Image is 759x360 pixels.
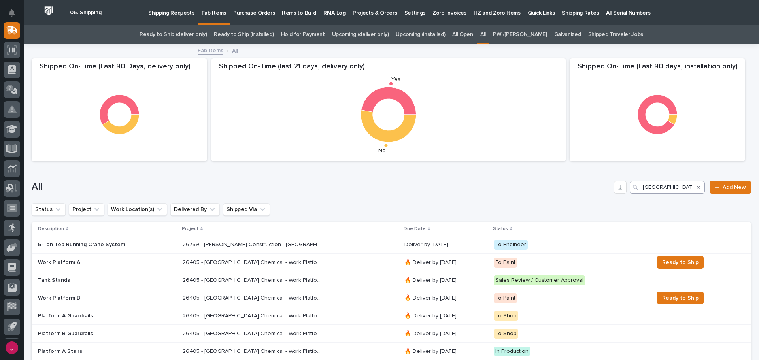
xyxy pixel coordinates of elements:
[494,240,528,250] div: To Engineer
[42,4,56,18] img: Workspace Logo
[32,254,751,271] tr: Work Platform A26405 - [GEOGRAPHIC_DATA] Chemical - Work Platform26405 - [GEOGRAPHIC_DATA] Chemic...
[38,259,176,266] p: Work Platform A
[396,25,445,44] a: Upcoming (installed)
[404,348,488,355] p: 🔥 Deliver by [DATE]
[480,25,486,44] a: All
[494,258,517,268] div: To Paint
[554,25,581,44] a: Galvanized
[494,275,585,285] div: Sales Review / Customer Approval
[404,224,426,233] p: Due Date
[404,241,488,248] p: Deliver by [DATE]
[723,185,746,190] span: Add New
[657,256,704,269] button: Ready to Ship
[108,203,167,216] button: Work Location(s)
[662,258,699,267] span: Ready to Ship
[452,25,473,44] a: All Open
[183,275,323,284] p: 26405 - [GEOGRAPHIC_DATA] Chemical - Work Platform
[38,241,176,248] p: 5-Ton Top Running Crane System
[32,271,751,289] tr: Tank Stands26405 - [GEOGRAPHIC_DATA] Chemical - Work Platform26405 - [GEOGRAPHIC_DATA] Chemical -...
[38,330,176,337] p: Platform B Guardrails
[183,258,323,266] p: 26405 - [GEOGRAPHIC_DATA] Chemical - Work Platform
[4,339,20,356] button: users-avatar
[32,289,751,307] tr: Work Platform B26405 - [GEOGRAPHIC_DATA] Chemical - Work Platform26405 - [GEOGRAPHIC_DATA] Chemic...
[32,236,751,254] tr: 5-Ton Top Running Crane System26759 - [PERSON_NAME] Construction - [GEOGRAPHIC_DATA] Department 5...
[232,46,238,55] p: All
[38,277,176,284] p: Tank Stands
[69,203,104,216] button: Project
[494,329,518,339] div: To Shop
[404,277,488,284] p: 🔥 Deliver by [DATE]
[38,348,176,355] p: Platform A Stairs
[10,9,20,22] div: Notifications
[182,224,198,233] p: Project
[183,311,323,319] p: 26405 - [GEOGRAPHIC_DATA] Chemical - Work Platform
[214,25,274,44] a: Ready to Ship (installed)
[378,148,386,153] text: No
[223,203,270,216] button: Shipped Via
[281,25,325,44] a: Hold for Payment
[183,293,323,302] p: 26405 - [GEOGRAPHIC_DATA] Chemical - Work Platform
[493,25,547,44] a: PWI/[PERSON_NAME]
[211,62,566,75] div: Shipped On-Time (last 21 days, delivery only)
[183,240,323,248] p: 26759 - Robinson Construction - Warsaw Public Works Street Department 5T Bridge Crane
[183,347,323,355] p: 26405 - [GEOGRAPHIC_DATA] Chemical - Work Platform
[404,295,488,302] p: 🔥 Deliver by [DATE]
[4,5,20,21] button: Notifications
[630,181,705,194] input: Search
[183,329,323,337] p: 26405 - [GEOGRAPHIC_DATA] Chemical - Work Platform
[32,307,751,325] tr: Platform A Guardrails26405 - [GEOGRAPHIC_DATA] Chemical - Work Platform26405 - [GEOGRAPHIC_DATA] ...
[38,313,176,319] p: Platform A Guardrails
[404,313,488,319] p: 🔥 Deliver by [DATE]
[493,224,508,233] p: Status
[494,347,530,356] div: In Production
[657,292,704,304] button: Ready to Ship
[404,330,488,337] p: 🔥 Deliver by [DATE]
[38,295,176,302] p: Work Platform B
[70,9,102,16] h2: 06. Shipping
[404,259,488,266] p: 🔥 Deliver by [DATE]
[38,224,64,233] p: Description
[494,311,518,321] div: To Shop
[32,181,611,193] h1: All
[32,325,751,343] tr: Platform B Guardrails26405 - [GEOGRAPHIC_DATA] Chemical - Work Platform26405 - [GEOGRAPHIC_DATA] ...
[710,181,751,194] a: Add New
[140,25,207,44] a: Ready to Ship (deliver only)
[494,293,517,303] div: To Paint
[391,77,400,83] text: Yes
[662,293,699,303] span: Ready to Ship
[32,62,207,75] div: Shipped On-Time (Last 90 Days, delivery only)
[570,62,745,75] div: Shipped On-Time (Last 90 days, installation only)
[170,203,220,216] button: Delivered By
[588,25,644,44] a: Shipped Traveler Jobs
[32,203,66,216] button: Status
[332,25,389,44] a: Upcoming (deliver only)
[198,45,223,55] a: Fab Items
